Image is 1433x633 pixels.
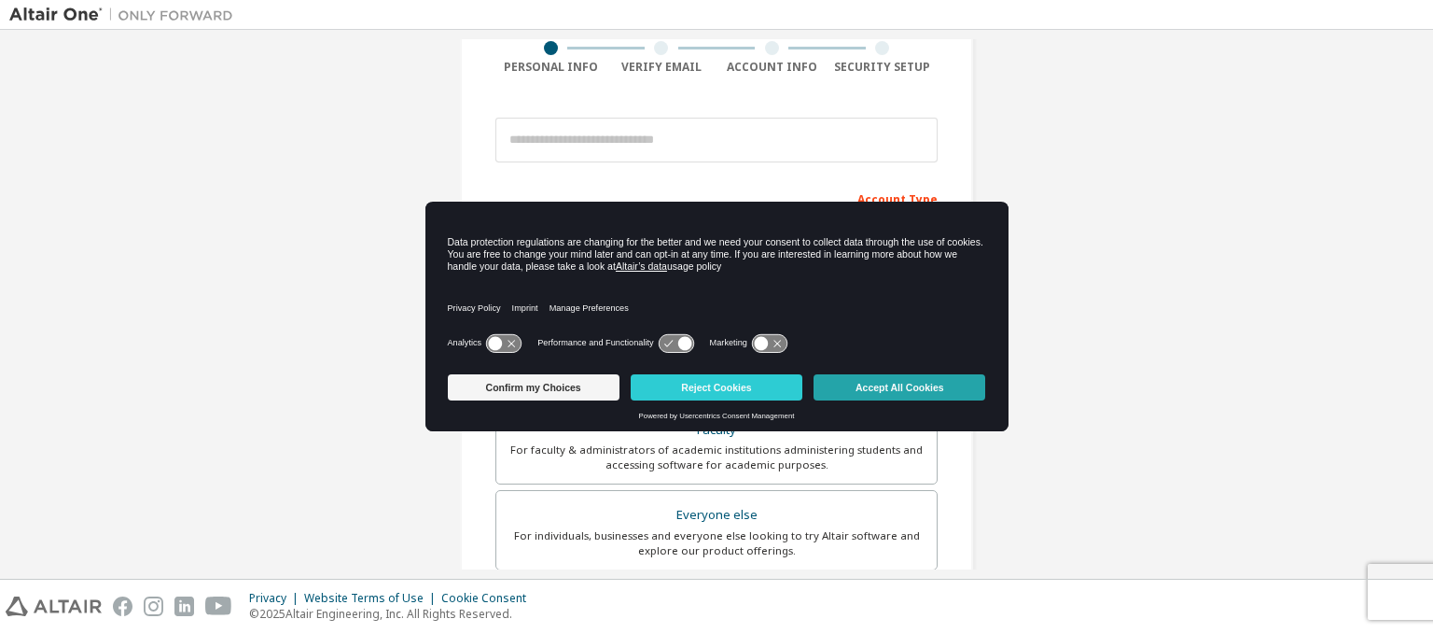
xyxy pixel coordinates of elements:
div: Security Setup [828,60,939,75]
img: linkedin.svg [174,597,194,616]
div: Website Terms of Use [304,591,441,606]
div: For individuals, businesses and everyone else looking to try Altair software and explore our prod... [508,528,925,558]
div: Privacy [249,591,304,606]
img: Altair One [9,6,243,24]
div: For faculty & administrators of academic institutions administering students and accessing softwa... [508,443,925,472]
img: youtube.svg [205,597,232,616]
div: Personal Info [495,60,606,75]
div: Cookie Consent [441,591,537,606]
div: Account Info [716,60,828,75]
img: altair_logo.svg [6,597,102,616]
div: Everyone else [508,502,925,528]
div: Account Type [495,183,938,213]
div: Verify Email [606,60,717,75]
img: instagram.svg [144,597,163,616]
p: © 2025 Altair Engineering, Inc. All Rights Reserved. [249,606,537,622]
img: facebook.svg [113,597,132,616]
